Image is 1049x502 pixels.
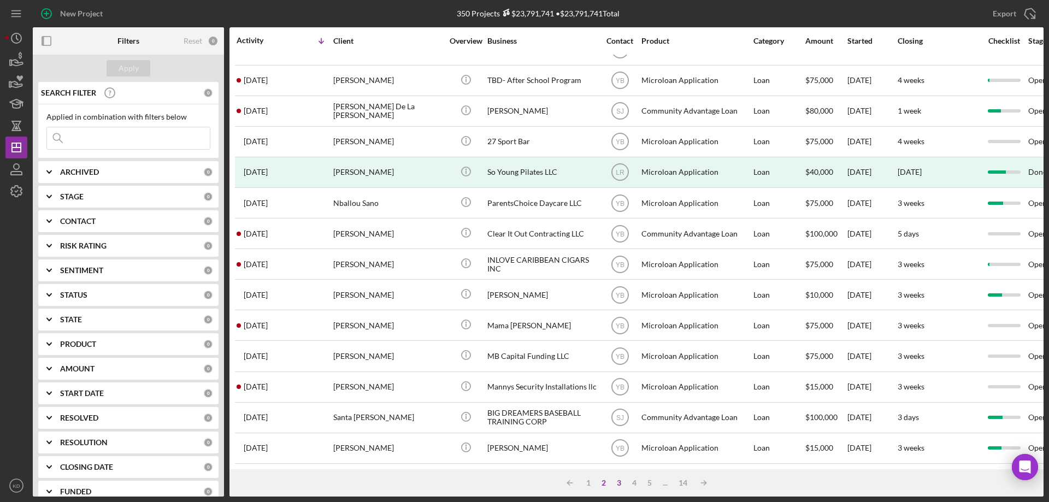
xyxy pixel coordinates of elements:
div: Loan [753,341,804,370]
div: [DATE] [847,403,897,432]
text: YB [615,199,624,207]
div: 0 [203,241,213,251]
div: ... [657,479,673,487]
time: 3 weeks [898,443,924,452]
time: 3 weeks [898,290,924,299]
div: Microloan Application [641,280,751,309]
div: 0 [203,216,213,226]
div: Export [993,3,1016,25]
div: 0 [203,192,213,202]
text: YB [615,138,624,146]
span: $100,000 [805,229,838,238]
span: $15,000 [805,382,833,391]
time: 2025-08-05 18:08 [244,168,268,176]
div: BIG DREAMERS BASEBALL TRAINING CORP [487,403,597,432]
div: Loan [753,311,804,340]
b: RESOLVED [60,414,98,422]
div: 0 [203,290,213,300]
text: YB [615,353,624,361]
text: YB [615,445,624,452]
span: $10,000 [805,290,833,299]
div: MB Capital Funding LLC [487,341,597,370]
div: Loan [753,97,804,126]
div: 0 [203,88,213,98]
div: Overview [445,37,486,45]
time: 2025-07-30 20:46 [244,413,268,422]
b: ARCHIVED [60,168,99,176]
time: 2025-07-30 16:06 [244,444,268,452]
button: KD [5,475,27,497]
span: $75,000 [805,198,833,208]
div: Contact [599,37,640,45]
div: [DATE] [847,250,897,279]
span: $75,000 [805,321,833,330]
div: Loan [753,188,804,217]
div: 0 [203,265,213,275]
span: $100,000 [805,412,838,422]
div: Microloan Application [641,158,751,187]
div: Loan [753,127,804,156]
div: Category [753,37,804,45]
span: $80,000 [805,106,833,115]
time: 3 weeks [898,351,924,361]
time: 4 weeks [898,75,924,85]
div: [DATE] [847,158,897,187]
b: CONTACT [60,217,96,226]
div: Loan [753,250,804,279]
text: SJ [616,108,623,115]
time: 3 weeks [898,259,924,269]
time: 1 week [898,106,921,115]
div: [DATE] [847,97,897,126]
div: [DATE] [847,219,897,248]
div: $40,000 [805,158,846,187]
div: 0 [203,364,213,374]
div: 0 [203,413,213,423]
text: LR [616,169,624,176]
div: 0 [203,487,213,497]
div: Community Advantage Loan [641,219,751,248]
div: [DATE] [847,373,897,401]
div: [PERSON_NAME] [487,280,597,309]
div: Community Advantage Loan [641,403,751,432]
span: $75,000 [805,259,833,269]
div: 4 [627,479,642,487]
div: 1 [581,479,596,487]
div: Community Advantage Loan [641,97,751,126]
text: YB [615,291,624,299]
div: [DATE] [847,311,897,340]
time: 3 days [898,412,919,422]
div: Microloan Application [641,250,751,279]
div: [PERSON_NAME] [333,158,443,187]
div: Mannys Security Installations llc [487,373,597,401]
div: Checklist [981,37,1027,45]
time: 3 weeks [898,382,924,391]
div: 0 [208,36,219,46]
div: [PERSON_NAME] De La [PERSON_NAME] [333,97,443,126]
div: New Project [60,3,103,25]
div: Nballou Sano [333,188,443,217]
div: Microloan Application [641,188,751,217]
text: YB [615,230,624,238]
div: Client [333,37,443,45]
div: 350 Projects • $23,791,741 Total [457,9,620,18]
div: [DATE] [847,434,897,463]
div: Activity [237,36,285,45]
div: ParentsChoice Daycare LLC [487,188,597,217]
div: Microloan Application [641,311,751,340]
time: 2025-07-31 18:51 [244,382,268,391]
div: [PERSON_NAME] [333,373,443,401]
time: 2025-08-06 17:23 [244,137,268,146]
div: Loan [753,219,804,248]
text: YB [615,261,624,268]
div: [DATE] [847,66,897,95]
b: AMOUNT [60,364,95,373]
div: 0 [203,315,213,324]
div: 0 [203,167,213,177]
time: 3 weeks [898,198,924,208]
text: YB [615,322,624,330]
div: Apply [119,60,139,76]
div: [DATE] [847,280,897,309]
div: Microloan Application [641,66,751,95]
div: 0 [203,388,213,398]
div: 0 [203,462,213,472]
